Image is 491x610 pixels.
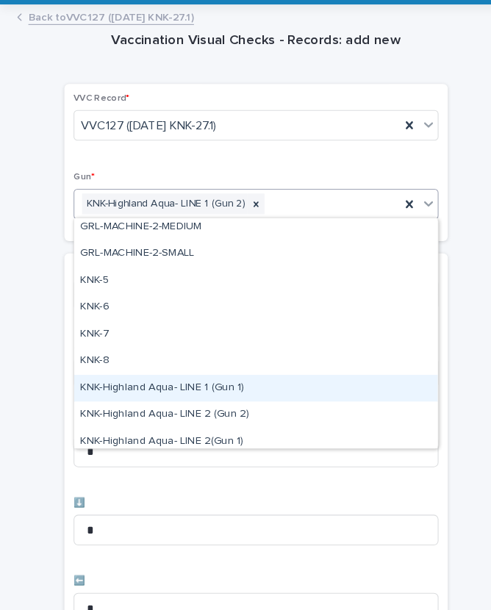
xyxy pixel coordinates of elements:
[62,56,429,73] h1: Vaccination Visual Checks - Records: add new
[27,32,186,49] a: Back toVVC127 ([DATE] KNK-27.1)
[77,138,207,154] span: VVC127 ([DATE] KNK-27.1)
[71,384,420,410] div: KNK-Highland Aqua- LINE 1 (Gun 1)
[71,307,420,333] div: KNK-6
[71,256,420,281] div: GRL-MACHINE-2-SMALL
[71,115,124,124] span: VVC Record
[71,578,82,587] span: ⬅️
[79,211,237,231] div: KNK-Highland Aqua- LINE 1 (Gun 2)
[71,190,91,199] span: Gun
[71,436,420,462] div: KNK-Highland Aqua- LINE 2(Gun 1)
[71,410,420,436] div: KNK-Highland Aqua- LINE 2 (Gun 2)
[71,503,82,512] span: ⬇️
[71,333,420,359] div: KNK-7
[466,6,484,24] div: NJ
[71,281,420,307] div: KNK-5
[71,359,420,384] div: KNK-8
[71,230,420,256] div: GRL-MACHINE-2-MEDIUM
[32,5,104,24] img: uOABhIYSsOPhGJQdTwEw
